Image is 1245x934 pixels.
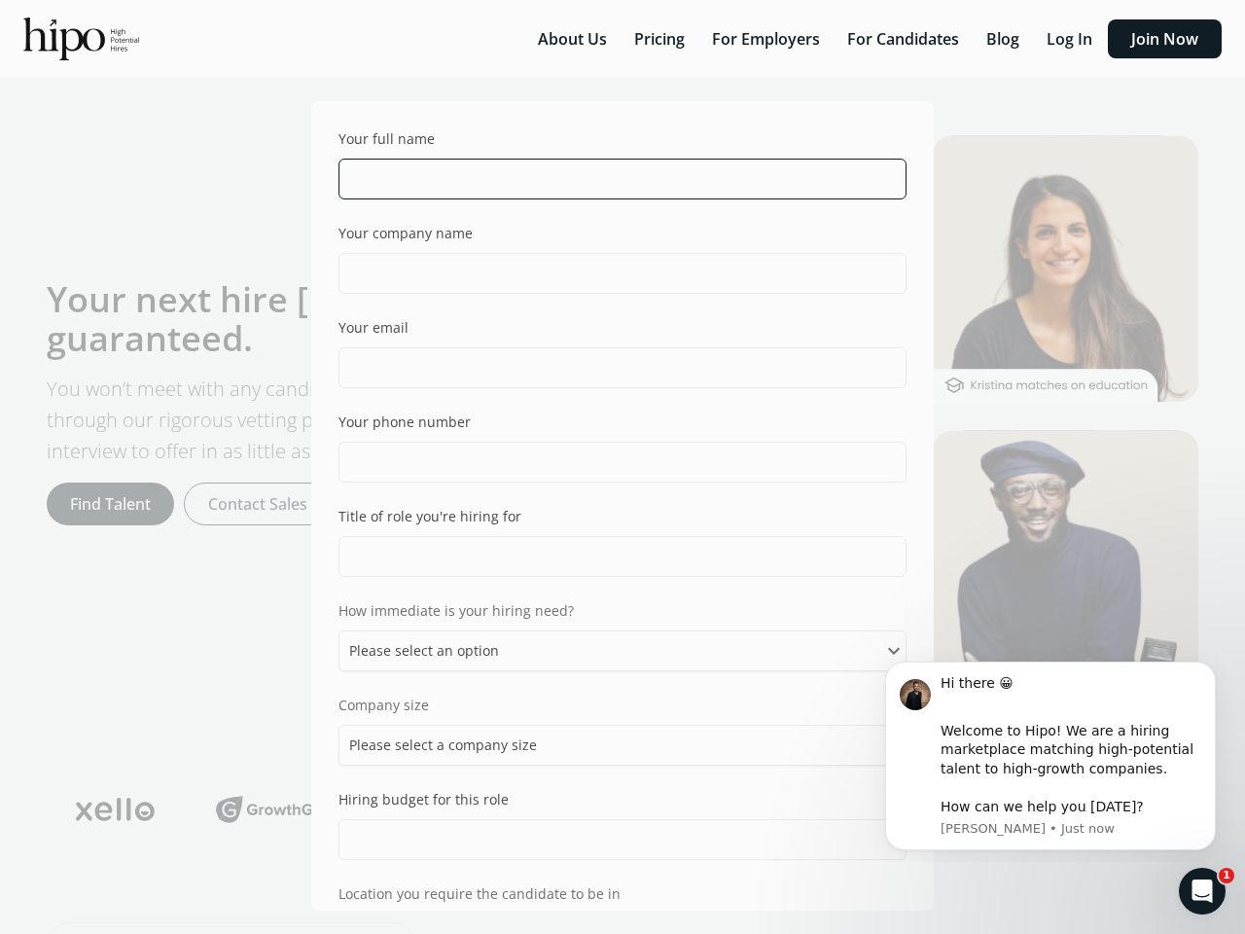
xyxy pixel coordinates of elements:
[1035,19,1104,58] button: Log In
[836,19,971,58] button: For Candidates
[700,28,836,50] a: For Employers
[338,506,521,526] div: Title of role you're hiring for
[338,128,435,149] div: Your full name
[338,317,409,338] div: Your email
[526,28,622,50] a: About Us
[338,223,473,243] div: Your company name
[338,412,471,432] div: Your phone number
[1108,19,1222,58] button: Join Now
[700,19,832,58] button: For Employers
[975,19,1031,58] button: Blog
[1035,28,1108,50] a: Log In
[622,28,700,50] a: Pricing
[338,695,907,715] div: Company size
[836,28,975,50] a: For Candidates
[23,18,139,60] img: official-logo
[1219,868,1234,883] span: 1
[338,883,907,904] div: Location you require the candidate to be in
[1179,868,1226,915] iframe: Intercom live chat
[975,28,1035,50] a: Blog
[856,644,1245,862] iframe: Intercom notifications message
[338,789,509,809] div: Hiring budget for this role
[622,19,696,58] button: Pricing
[1108,28,1222,50] a: Join Now
[338,600,907,621] div: How immediate is your hiring need?
[526,19,619,58] button: About Us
